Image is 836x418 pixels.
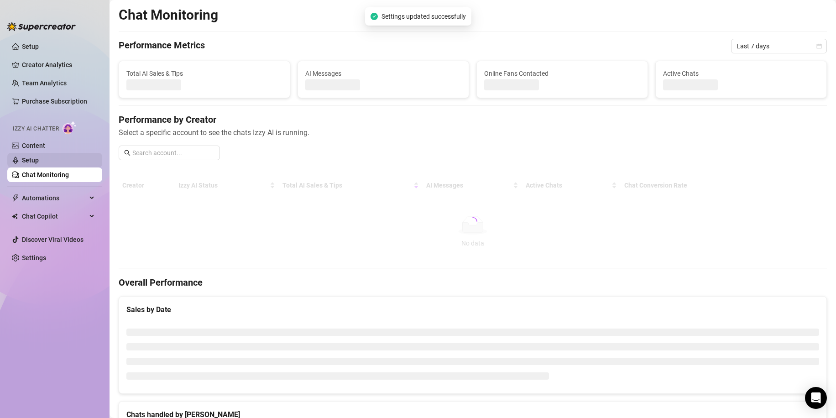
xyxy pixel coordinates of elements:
a: Setup [22,157,39,164]
span: search [124,150,131,156]
h2: Chat Monitoring [119,6,218,24]
img: logo-BBDzfeDw.svg [7,22,76,31]
span: Automations [22,191,87,205]
span: Total AI Sales & Tips [126,68,282,78]
span: Settings updated successfully [381,11,466,21]
a: Team Analytics [22,79,67,87]
img: AI Chatter [63,121,77,134]
h4: Performance by Creator [119,113,827,126]
a: Content [22,142,45,149]
span: calendar [816,43,822,49]
span: Chat Copilot [22,209,87,224]
span: loading [468,217,477,226]
input: Search account... [132,148,214,158]
a: Chat Monitoring [22,171,69,178]
span: AI Messages [305,68,461,78]
a: Discover Viral Videos [22,236,84,243]
div: Sales by Date [126,304,819,315]
span: Online Fans Contacted [484,68,640,78]
span: Izzy AI Chatter [13,125,59,133]
span: Select a specific account to see the chats Izzy AI is running. [119,127,827,138]
img: Chat Copilot [12,213,18,219]
a: Creator Analytics [22,57,95,72]
span: Active Chats [663,68,819,78]
div: Open Intercom Messenger [805,387,827,409]
h4: Performance Metrics [119,39,205,53]
a: Settings [22,254,46,261]
a: Setup [22,43,39,50]
a: Purchase Subscription [22,94,95,109]
span: Last 7 days [737,39,821,53]
h4: Overall Performance [119,276,827,289]
span: thunderbolt [12,194,19,202]
span: check-circle [371,13,378,20]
